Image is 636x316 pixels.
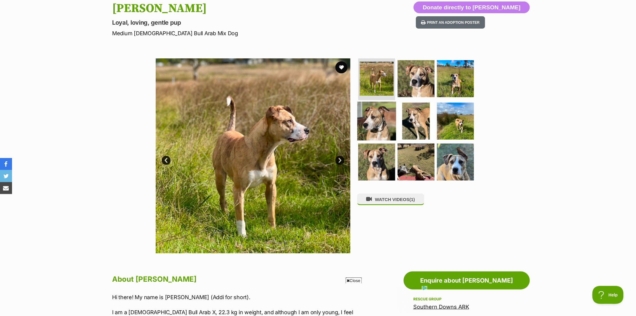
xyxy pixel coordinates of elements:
img: Photo of Adeline [358,144,395,181]
img: Photo of Adeline [357,102,396,141]
span: Close [346,277,362,283]
p: Loyal, loving, gentle pup [112,18,366,27]
h2: About [PERSON_NAME] [112,273,360,286]
img: Photo of Adeline [398,103,435,140]
img: Photo of Adeline [156,58,350,253]
button: Donate directly to [PERSON_NAME] [414,2,530,14]
button: WATCH VIDEOS(1) [357,194,424,205]
img: Photo of Adeline [437,144,474,181]
iframe: Advertisement [209,286,427,313]
a: Next [335,156,344,165]
p: Medium [DEMOGRAPHIC_DATA] Bull Arab Mix Dog [112,29,366,37]
div: Rescue group [413,297,520,302]
img: Photo of Adeline [437,60,474,97]
span: (1) [409,197,415,202]
p: Hi there! My name is [PERSON_NAME] (Addi for short). [112,293,360,301]
img: Photo of Adeline [398,60,435,97]
img: Photo of Adeline [437,103,474,140]
button: favourite [335,61,347,73]
h1: [PERSON_NAME] [112,2,366,15]
a: Enquire about [PERSON_NAME] [404,271,530,290]
a: Southern Downs ARK [413,304,469,310]
img: Photo of Adeline [350,58,545,253]
button: Print an adoption poster [416,16,485,29]
iframe: Help Scout Beacon - Open [592,286,624,304]
a: Prev [162,156,171,165]
img: Photo of Adeline [398,144,435,181]
img: Photo of Adeline [360,62,394,96]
